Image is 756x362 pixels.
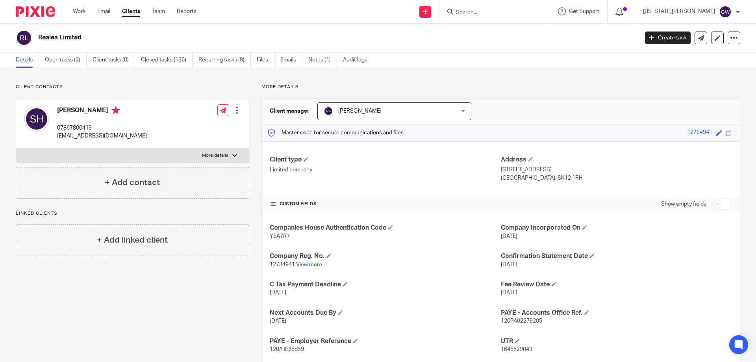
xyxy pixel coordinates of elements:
[112,106,120,114] i: Primary
[16,30,32,46] img: svg%3E
[270,201,501,207] h4: CUSTOM FIELDS
[202,152,228,159] p: More details
[643,7,715,15] p: [US_STATE][PERSON_NAME]
[338,108,382,114] span: [PERSON_NAME]
[122,7,140,15] a: Clients
[141,52,193,68] a: Closed tasks (136)
[16,6,55,17] img: Pixie
[501,337,732,345] h4: UTR
[57,106,147,116] h4: [PERSON_NAME]
[308,52,337,68] a: Notes (1)
[645,32,691,44] a: Create task
[93,52,135,68] a: Client tasks (0)
[501,290,517,295] span: [DATE]
[24,106,49,132] img: svg%3E
[501,347,532,352] span: 1645529043
[296,262,322,267] a: View more
[501,252,732,260] h4: Confirmation Statement Date
[569,9,599,14] span: Get Support
[455,9,526,17] input: Search
[501,174,732,182] p: [GEOGRAPHIC_DATA], SK12 1RH
[257,52,274,68] a: Files
[501,309,732,317] h4: PAYE - Accounts Office Ref.
[270,318,286,324] span: [DATE]
[16,84,249,90] p: Client contacts
[38,33,514,42] h2: Realea Limited
[198,52,251,68] a: Recurring tasks (9)
[57,132,147,140] p: [EMAIL_ADDRESS][DOMAIN_NAME]
[280,52,302,68] a: Emails
[270,290,286,295] span: [DATE]
[270,280,501,289] h4: C Tax Payment Deadline
[97,234,168,246] h4: + Add linked client
[16,52,39,68] a: Details
[661,200,706,208] label: Show empty fields
[16,210,249,217] p: Linked clients
[270,107,309,115] h3: Client manager
[501,234,517,239] span: [DATE]
[45,52,87,68] a: Open tasks (2)
[105,176,160,189] h4: + Add contact
[270,337,501,345] h4: PAYE - Employer Reference
[324,106,333,116] img: svg%3E
[501,280,732,289] h4: Fee Review Date
[261,84,740,90] p: More details
[73,7,85,15] a: Work
[501,318,542,324] span: 120PA02279205
[270,309,501,317] h4: Next Accounts Due By
[177,7,196,15] a: Reports
[719,6,732,18] img: svg%3E
[270,234,290,239] span: YEA7R7
[343,52,373,68] a: Audit logs
[152,7,165,15] a: Team
[501,224,732,232] h4: Company Incorporated On
[501,156,732,164] h4: Address
[270,224,501,232] h4: Companies House Authentication Code
[97,7,110,15] a: Email
[270,156,501,164] h4: Client type
[270,262,295,267] span: 12734941
[57,124,147,132] p: 07867800419
[501,166,732,174] p: [STREET_ADDRESS]
[270,347,304,352] span: 120/HE25859
[687,128,712,137] div: 12734941
[270,252,501,260] h4: Company Reg. No.
[501,262,517,267] span: [DATE]
[270,166,501,174] p: Limited company
[268,129,404,137] p: Master code for secure communications and files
